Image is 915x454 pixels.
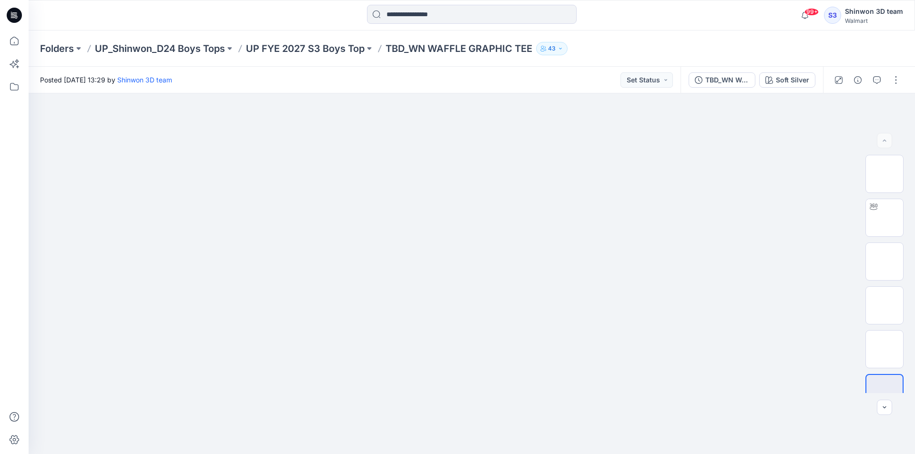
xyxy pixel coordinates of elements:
[845,6,903,17] div: Shinwon 3D team
[40,75,172,85] span: Posted [DATE] 13:29 by
[850,72,865,88] button: Details
[536,42,568,55] button: 43
[759,72,815,88] button: Soft Silver
[548,43,556,54] p: 43
[117,76,172,84] a: Shinwon 3D team
[40,42,74,55] a: Folders
[804,8,819,16] span: 99+
[776,75,809,85] div: Soft Silver
[95,42,225,55] a: UP_Shinwon_D24 Boys Tops
[705,75,749,85] div: TBD_WN WAFFLE GRAPHIC TEE
[246,42,365,55] a: UP FYE 2027 S3 Boys Top
[824,7,841,24] div: S3
[845,17,903,24] div: Walmart
[386,42,532,55] p: TBD_WN WAFFLE GRAPHIC TEE
[689,72,755,88] button: TBD_WN WAFFLE GRAPHIC TEE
